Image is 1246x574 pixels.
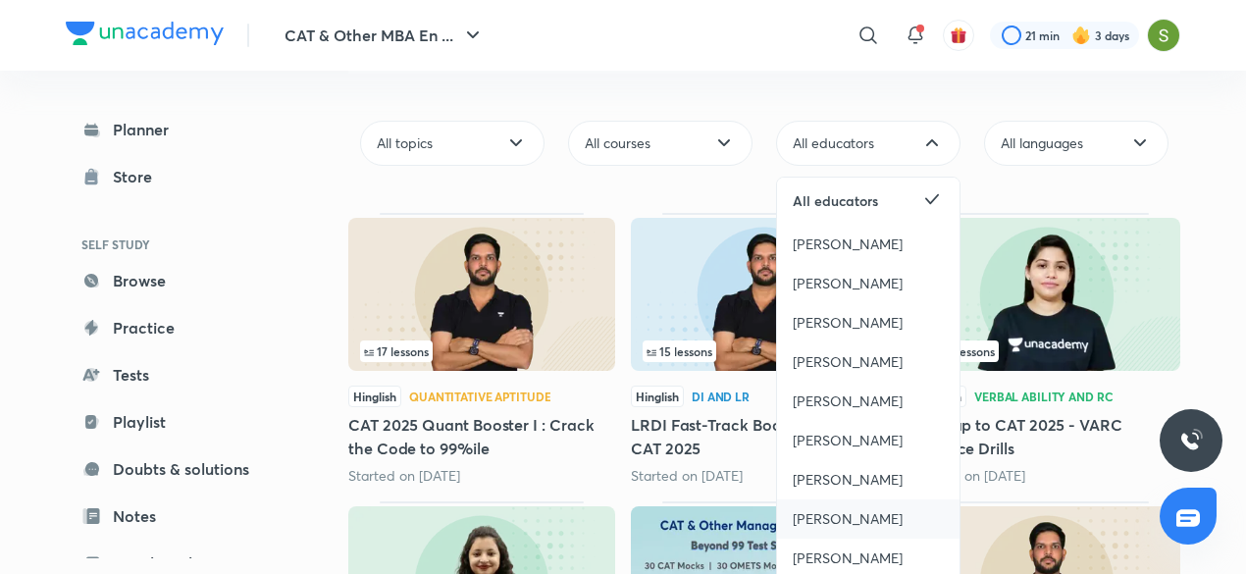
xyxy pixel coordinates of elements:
img: Thumbnail [348,218,615,371]
div: left [925,340,1168,362]
div: Started on Sep 20 [913,466,1180,486]
div: CAT 2025 Quant Booster I : Crack the Code to 99%ile [348,213,615,486]
div: infosection [643,340,886,362]
div: DI and LR [692,391,750,402]
button: CAT & Other MBA En ... [273,16,496,55]
img: ttu [1179,429,1203,452]
span: Hinglish [348,386,401,407]
a: Practice [66,308,293,347]
div: Started on Sep 2 [631,466,898,486]
span: [PERSON_NAME] [793,274,903,293]
a: Company Logo [66,22,224,50]
a: [PERSON_NAME] [777,342,960,382]
a: All educators [777,178,960,224]
a: Planner [66,110,293,149]
a: [PERSON_NAME] [777,382,960,421]
div: Started on Sep 13 [348,466,615,486]
span: 27 lessons [929,345,995,357]
a: Tests [66,355,293,394]
a: [PERSON_NAME] [777,264,960,303]
span: 17 lessons [364,345,429,357]
img: Company Logo [66,22,224,45]
span: 15 lessons [647,345,712,357]
a: Doubts & solutions [66,449,293,489]
h5: LRDI Fast-Track Booster Part - I for CAT 2025 [631,413,898,460]
a: [PERSON_NAME] [777,499,960,539]
div: infosection [360,340,603,362]
button: avatar [943,20,974,51]
span: [PERSON_NAME] [793,431,903,450]
img: streak [1071,26,1091,45]
div: left [360,340,603,362]
a: Store [66,157,293,196]
div: infocontainer [925,340,1168,362]
div: infocontainer [360,340,603,362]
img: Thumbnail [913,218,1180,371]
a: [PERSON_NAME] [777,421,960,460]
div: Last lap to CAT 2025 - VARC Practice Drills [913,213,1180,486]
span: All languages [1001,133,1083,153]
h5: Last lap to CAT 2025 - VARC Practice Drills [913,413,1180,460]
span: All courses [585,133,650,153]
div: infosection [925,340,1168,362]
a: Playlist [66,402,293,442]
a: Browse [66,261,293,300]
div: Store [113,165,164,188]
span: [PERSON_NAME] [793,548,903,568]
a: [PERSON_NAME] [777,460,960,499]
h6: SELF STUDY [66,228,293,261]
img: Samridhi Vij [1147,19,1180,52]
span: [PERSON_NAME] [793,391,903,411]
span: [PERSON_NAME] [793,352,903,372]
span: All educators [793,191,878,211]
span: [PERSON_NAME] [793,509,903,529]
span: [PERSON_NAME] [793,235,903,254]
div: Quantitative Aptitude [409,391,550,402]
span: [PERSON_NAME] [793,313,903,333]
span: [PERSON_NAME] [793,470,903,490]
span: All topics [377,133,433,153]
div: Verbal Ability and RC [974,391,1113,402]
span: Hinglish [631,386,684,407]
a: Notes [66,496,293,536]
h5: CAT 2025 Quant Booster I : Crack the Code to 99%ile [348,413,615,460]
div: infocontainer [643,340,886,362]
a: [PERSON_NAME] [777,303,960,342]
img: Thumbnail [631,218,898,371]
div: left [643,340,886,362]
div: LRDI Fast-Track Booster Part - I for CAT 2025 [631,213,898,486]
a: [PERSON_NAME] [777,225,960,264]
img: avatar [950,26,967,44]
span: All educators [793,133,874,153]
